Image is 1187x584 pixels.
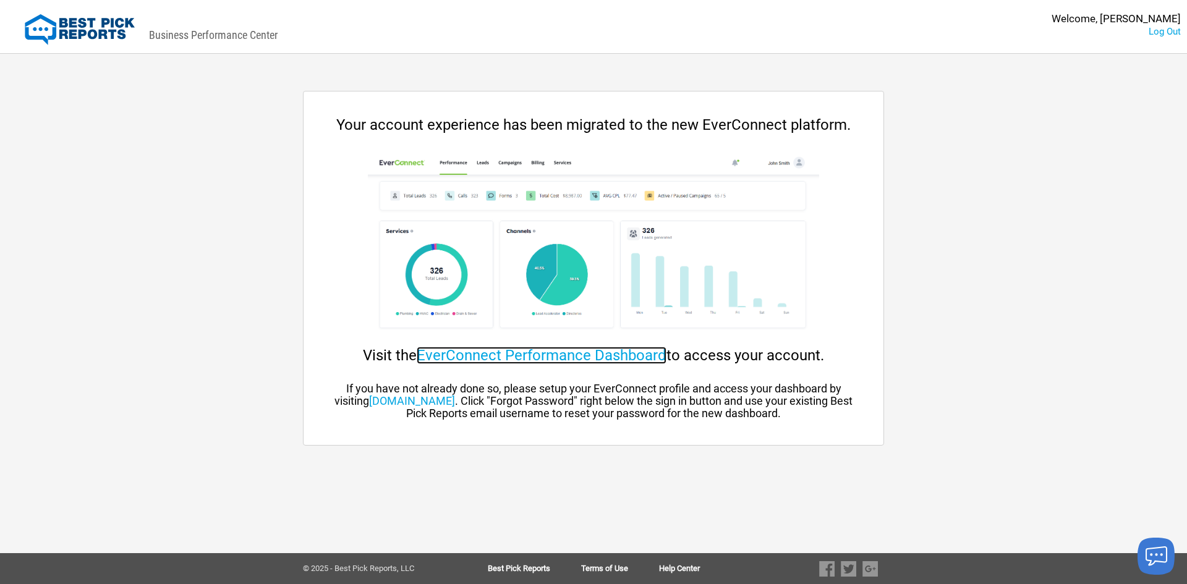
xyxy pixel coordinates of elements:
[488,564,581,573] a: Best Pick Reports
[1149,26,1181,37] a: Log Out
[25,14,135,45] img: Best Pick Reports Logo
[303,564,448,573] div: © 2025 - Best Pick Reports, LLC
[417,347,666,364] a: EverConnect Performance Dashboard
[368,152,819,337] img: cp-dashboard.png
[369,394,455,407] a: [DOMAIN_NAME]
[581,564,659,573] a: Terms of Use
[328,116,859,133] div: Your account experience has been migrated to the new EverConnect platform.
[328,347,859,364] div: Visit the to access your account.
[659,564,700,573] a: Help Center
[1138,538,1175,575] button: Launch chat
[1052,12,1181,25] div: Welcome, [PERSON_NAME]
[328,383,859,420] div: If you have not already done so, please setup your EverConnect profile and access your dashboard ...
